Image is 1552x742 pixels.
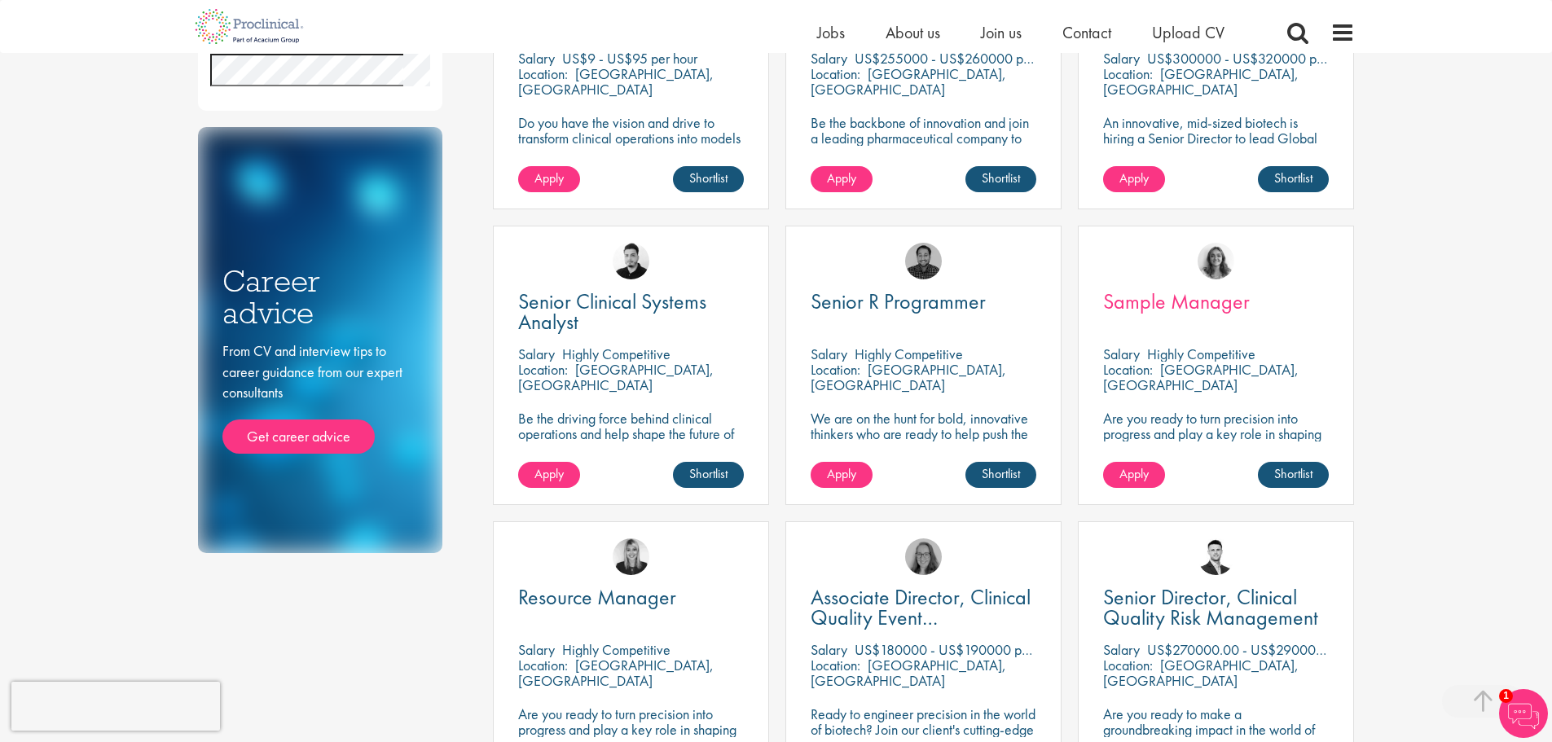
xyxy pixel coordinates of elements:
[1152,22,1224,43] a: Upload CV
[11,682,220,731] iframe: reCAPTCHA
[518,166,580,192] a: Apply
[1119,465,1149,482] span: Apply
[518,656,568,674] span: Location:
[518,288,706,336] span: Senior Clinical Systems Analyst
[1499,689,1513,703] span: 1
[1258,462,1329,488] a: Shortlist
[1103,64,1299,99] p: [GEOGRAPHIC_DATA], [GEOGRAPHIC_DATA]
[518,640,555,659] span: Salary
[1147,345,1255,363] p: Highly Competitive
[518,360,568,379] span: Location:
[518,587,744,608] a: Resource Manager
[1103,360,1153,379] span: Location:
[811,656,860,674] span: Location:
[222,340,418,454] div: From CV and interview tips to career guidance from our expert consultants
[613,243,649,279] img: Anderson Maldonado
[613,538,649,575] img: Janelle Jones
[905,538,942,575] img: Ingrid Aymes
[518,64,714,99] p: [GEOGRAPHIC_DATA], [GEOGRAPHIC_DATA]
[1103,411,1329,457] p: Are you ready to turn precision into progress and play a key role in shaping the future of pharma...
[965,462,1036,488] a: Shortlist
[518,360,714,394] p: [GEOGRAPHIC_DATA], [GEOGRAPHIC_DATA]
[811,640,847,659] span: Salary
[1147,640,1405,659] p: US$270000.00 - US$290000.00 per annum
[673,462,744,488] a: Shortlist
[222,266,418,328] h3: Career advice
[817,22,845,43] a: Jobs
[534,169,564,187] span: Apply
[811,345,847,363] span: Salary
[518,292,744,332] a: Senior Clinical Systems Analyst
[1103,292,1329,312] a: Sample Manager
[1103,640,1140,659] span: Salary
[811,288,986,315] span: Senior R Programmer
[855,640,1073,659] p: US$180000 - US$190000 per annum
[1198,243,1234,279] img: Jackie Cerchio
[562,640,670,659] p: Highly Competitive
[811,587,1036,628] a: Associate Director, Clinical Quality Event Management (GCP)
[981,22,1022,43] a: Join us
[1103,49,1140,68] span: Salary
[518,115,744,177] p: Do you have the vision and drive to transform clinical operations into models of excellence in a ...
[1103,345,1140,363] span: Salary
[1062,22,1111,43] a: Contact
[1103,462,1165,488] a: Apply
[562,345,670,363] p: Highly Competitive
[811,115,1036,192] p: Be the backbone of innovation and join a leading pharmaceutical company to help keep life-changin...
[811,49,847,68] span: Salary
[811,583,1031,652] span: Associate Director, Clinical Quality Event Management (GCP)
[534,465,564,482] span: Apply
[518,64,568,83] span: Location:
[222,419,375,454] a: Get career advice
[518,411,744,457] p: Be the driving force behind clinical operations and help shape the future of pharma innovation.
[1103,587,1329,628] a: Senior Director, Clinical Quality Risk Management
[1198,538,1234,575] img: Joshua Godden
[1499,689,1548,738] img: Chatbot
[1147,49,1530,68] p: US$300000 - US$320000 per annum + Highly Competitive Salary
[811,64,1006,99] p: [GEOGRAPHIC_DATA], [GEOGRAPHIC_DATA]
[811,64,860,83] span: Location:
[811,411,1036,472] p: We are on the hunt for bold, innovative thinkers who are ready to help push the boundaries of sci...
[811,656,1006,690] p: [GEOGRAPHIC_DATA], [GEOGRAPHIC_DATA]
[518,583,676,611] span: Resource Manager
[886,22,940,43] a: About us
[1258,166,1329,192] a: Shortlist
[1119,169,1149,187] span: Apply
[1103,656,1299,690] p: [GEOGRAPHIC_DATA], [GEOGRAPHIC_DATA]
[811,360,1006,394] p: [GEOGRAPHIC_DATA], [GEOGRAPHIC_DATA]
[1103,360,1299,394] p: [GEOGRAPHIC_DATA], [GEOGRAPHIC_DATA]
[811,462,873,488] a: Apply
[1103,583,1318,631] span: Senior Director, Clinical Quality Risk Management
[1103,64,1153,83] span: Location:
[1103,115,1329,177] p: An innovative, mid-sized biotech is hiring a Senior Director to lead Global Scientific Communicat...
[518,656,714,690] p: [GEOGRAPHIC_DATA], [GEOGRAPHIC_DATA]
[811,166,873,192] a: Apply
[855,345,963,363] p: Highly Competitive
[827,465,856,482] span: Apply
[1103,656,1153,674] span: Location:
[518,462,580,488] a: Apply
[1103,166,1165,192] a: Apply
[905,243,942,279] img: Mike Raletz
[518,49,555,68] span: Salary
[827,169,856,187] span: Apply
[562,49,697,68] p: US$9 - US$95 per hour
[673,166,744,192] a: Shortlist
[965,166,1036,192] a: Shortlist
[811,360,860,379] span: Location:
[855,49,1237,68] p: US$255000 - US$260000 per annum + Highly Competitive Salary
[1103,288,1250,315] span: Sample Manager
[811,292,1036,312] a: Senior R Programmer
[518,345,555,363] span: Salary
